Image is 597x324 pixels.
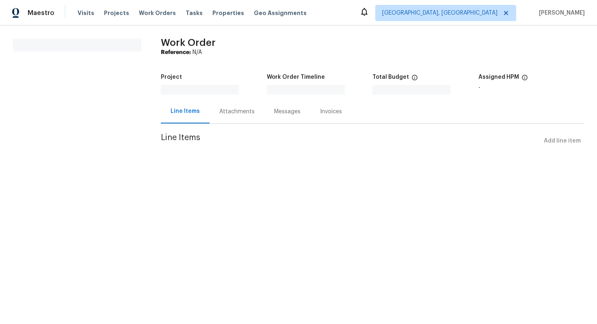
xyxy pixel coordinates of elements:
[186,10,203,16] span: Tasks
[478,85,584,91] div: -
[219,108,255,116] div: Attachments
[161,134,541,149] span: Line Items
[320,108,342,116] div: Invoices
[274,108,301,116] div: Messages
[28,9,54,17] span: Maestro
[161,50,191,55] b: Reference:
[254,9,307,17] span: Geo Assignments
[212,9,244,17] span: Properties
[478,74,519,80] h5: Assigned HPM
[411,74,418,85] span: The total cost of line items that have been proposed by Opendoor. This sum includes line items th...
[521,74,528,85] span: The hpm assigned to this work order.
[161,38,216,48] span: Work Order
[382,9,497,17] span: [GEOGRAPHIC_DATA], [GEOGRAPHIC_DATA]
[78,9,94,17] span: Visits
[104,9,129,17] span: Projects
[161,74,182,80] h5: Project
[161,48,584,56] div: N/A
[139,9,176,17] span: Work Orders
[171,107,200,115] div: Line Items
[372,74,409,80] h5: Total Budget
[267,74,325,80] h5: Work Order Timeline
[536,9,585,17] span: [PERSON_NAME]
